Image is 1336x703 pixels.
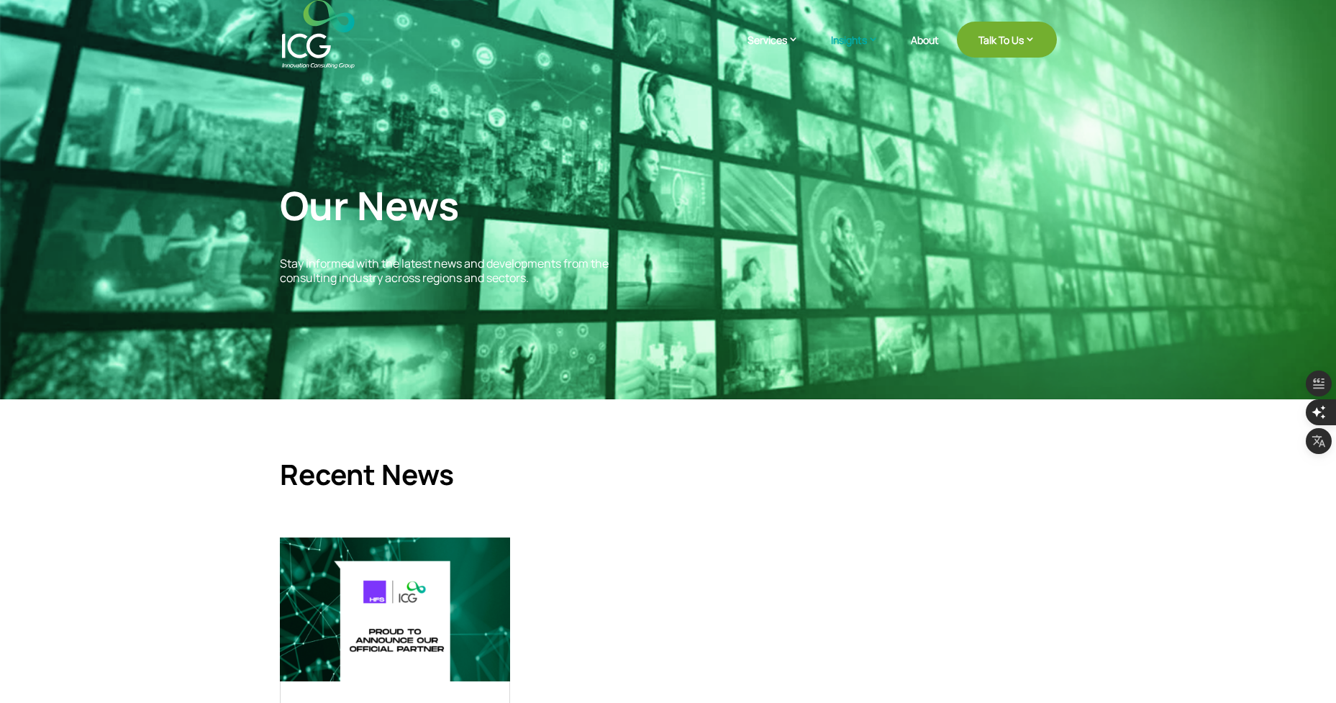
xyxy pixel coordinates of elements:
[831,32,893,68] a: Insights
[911,35,939,68] a: About
[280,538,510,681] img: ICG & HFS Research: A Strategic Partnership Driving Business Reinvention
[747,32,813,68] a: Services
[280,178,459,232] span: Our News
[1096,548,1336,703] div: أداة الدردشة
[280,255,609,285] span: Stay informed with the latest news and developments from the consulting industry across regions a...
[957,22,1057,58] a: Talk To Us
[1096,548,1336,703] iframe: Chat Widget
[280,455,454,494] span: Recent News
